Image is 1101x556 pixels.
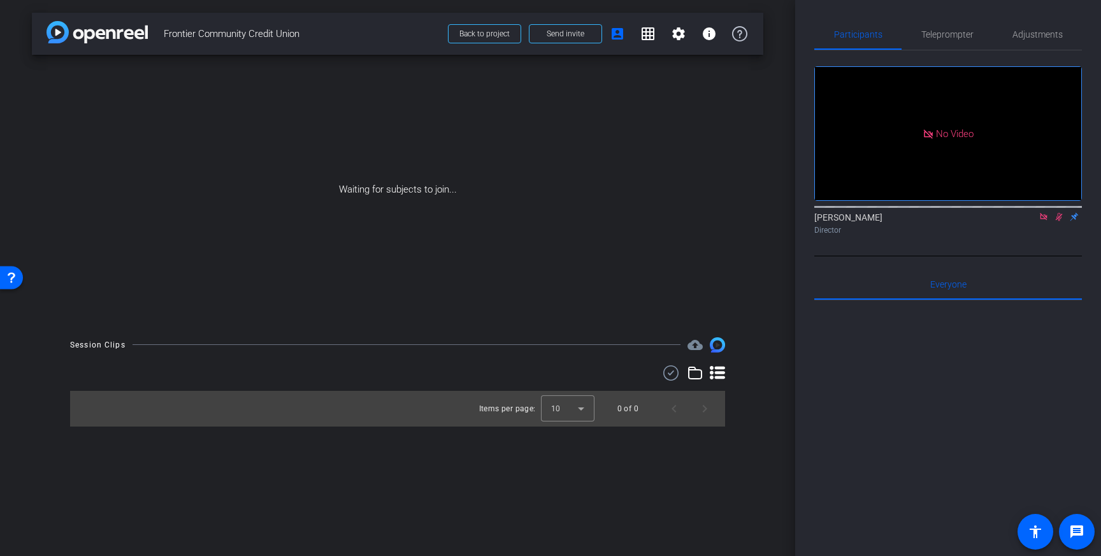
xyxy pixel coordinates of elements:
button: Next page [689,393,720,424]
span: Teleprompter [921,30,974,39]
span: Participants [834,30,882,39]
img: app-logo [47,21,148,43]
div: 0 of 0 [617,402,638,415]
span: Everyone [930,280,967,289]
button: Send invite [529,24,602,43]
mat-icon: account_box [610,26,625,41]
div: Waiting for subjects to join... [32,55,763,325]
span: Back to project [459,29,510,38]
mat-icon: message [1069,524,1084,539]
span: Frontier Community Credit Union [164,21,440,47]
div: Session Clips [70,339,126,351]
mat-icon: info [702,26,717,41]
mat-icon: accessibility [1028,524,1043,539]
mat-icon: settings [671,26,686,41]
span: Send invite [547,29,584,39]
span: Adjustments [1012,30,1063,39]
div: [PERSON_NAME] [814,211,1082,236]
img: Session clips [710,337,725,353]
div: Items per page: [479,402,536,415]
mat-icon: grid_on [640,26,656,41]
mat-icon: cloud_upload [687,337,703,353]
span: No Video [936,128,974,139]
div: Director [814,224,1082,236]
button: Previous page [659,393,689,424]
button: Back to project [448,24,521,43]
span: Destinations for your clips [687,337,703,353]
